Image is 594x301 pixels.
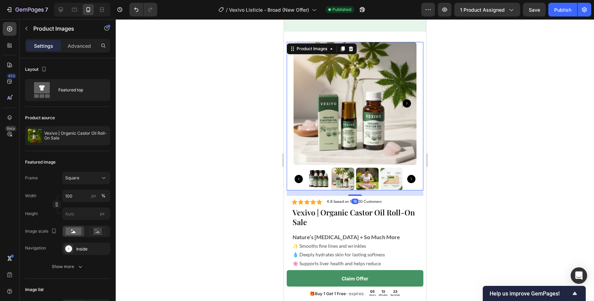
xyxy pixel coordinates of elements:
div: Navigation [25,245,46,251]
div: Open Intercom Messenger [571,267,587,284]
button: 7 [3,3,51,16]
button: Publish [548,3,577,16]
span: Published [332,7,351,13]
div: Image scale [25,227,58,236]
div: % [101,193,105,199]
p: Vexivo | Organic Castor Oil Roll-On Sale [44,131,107,141]
p: Advanced [68,42,91,49]
div: px [91,193,96,199]
p: Settings [34,42,53,49]
span: Help us improve GemPages! [490,290,571,297]
button: Show more [25,260,110,273]
span: / [226,6,228,13]
span: px [100,211,105,216]
img: product feature img [28,129,42,143]
input: px% [62,190,110,202]
div: Undo/Redo [129,3,157,16]
div: Inside [76,246,108,252]
label: Frame [25,175,38,181]
div: Featured top [58,82,100,98]
button: % [90,192,98,200]
button: 1 product assigned [454,3,520,16]
span: Square [65,175,79,181]
label: Width [25,193,36,199]
input: px [62,208,110,220]
div: Beta [5,126,16,131]
div: Layout [25,65,48,74]
div: Featured image [25,159,56,165]
span: 1 product assigned [460,6,505,13]
button: Square [62,172,110,184]
div: Product source [25,115,55,121]
div: Image list [25,287,44,293]
p: Product Images [33,24,92,33]
iframe: Design area [284,19,426,301]
button: Save [523,3,546,16]
div: 450 [7,73,16,79]
p: 7 [45,5,48,14]
span: Save [529,7,540,13]
button: Show survey - Help us improve GemPages! [490,289,579,298]
span: Vexivo Listicle - Broad (New Offer) [229,6,309,13]
label: Height [25,211,38,217]
div: Publish [554,6,571,13]
button: px [99,192,107,200]
div: Show more [52,263,84,270]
